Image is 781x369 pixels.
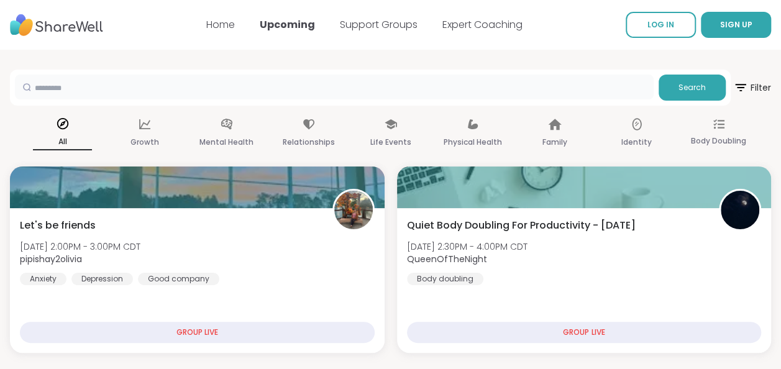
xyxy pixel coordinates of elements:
span: Search [678,82,706,93]
button: Search [659,75,726,101]
span: [DATE] 2:30PM - 4:00PM CDT [407,240,528,253]
a: Support Groups [340,17,418,32]
button: SIGN UP [701,12,771,38]
p: All [33,134,92,150]
p: Identity [621,135,652,150]
p: Body Doubling [691,134,746,148]
span: Let's be friends [20,218,96,233]
p: Growth [130,135,159,150]
p: Relationships [283,135,335,150]
span: Filter [733,73,771,102]
span: LOG IN [647,19,674,30]
a: Home [206,17,235,32]
b: pipishay2olivia [20,253,82,265]
a: Upcoming [260,17,315,32]
a: LOG IN [626,12,696,38]
div: Depression [71,273,133,285]
span: [DATE] 2:00PM - 3:00PM CDT [20,240,140,253]
img: QueenOfTheNight [721,191,759,229]
button: Filter [733,70,771,106]
div: Good company [138,273,219,285]
div: GROUP LIVE [20,322,375,343]
b: QueenOfTheNight [407,253,487,265]
div: Anxiety [20,273,66,285]
p: Life Events [370,135,411,150]
p: Physical Health [444,135,502,150]
span: Quiet Body Doubling For Productivity - [DATE] [407,218,636,233]
span: SIGN UP [720,19,752,30]
div: Body doubling [407,273,483,285]
img: pipishay2olivia [334,191,373,229]
p: Mental Health [199,135,253,150]
div: GROUP LIVE [407,322,762,343]
p: Family [542,135,567,150]
img: ShareWell Nav Logo [10,8,103,42]
a: Expert Coaching [442,17,523,32]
